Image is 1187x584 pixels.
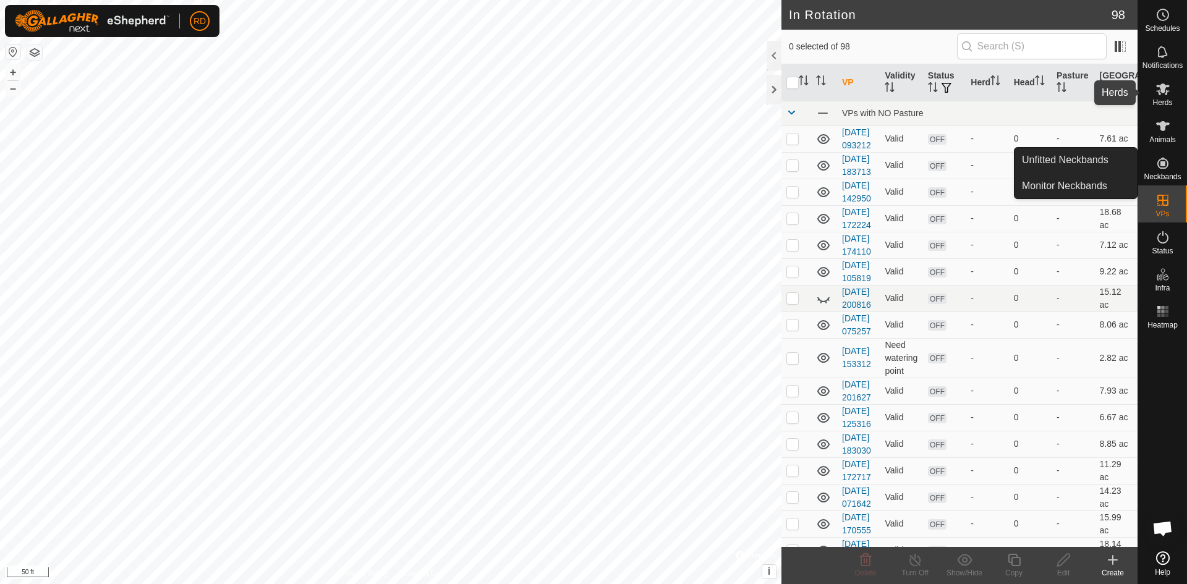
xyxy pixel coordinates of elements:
span: Heatmap [1147,321,1178,329]
td: Need watering point [880,338,922,378]
span: Schedules [1145,25,1180,32]
a: [DATE] 065516 [842,539,871,562]
td: 0 [1009,125,1052,152]
td: Valid [880,311,922,338]
a: [DATE] 201627 [842,379,871,402]
td: 15.12 ac [1095,285,1138,311]
a: [DATE] 142950 [842,180,871,203]
a: Unfitted Neckbands [1015,148,1137,172]
span: Neckbands [1144,173,1181,180]
span: VPs [1155,210,1169,218]
span: Help [1155,569,1170,576]
a: [DATE] 153312 [842,346,871,369]
a: Open chat [1144,510,1181,547]
td: - [1052,457,1094,484]
a: [DATE] 183713 [842,154,871,177]
td: 7.93 ac [1095,378,1138,404]
td: - [1052,232,1094,258]
a: [DATE] 172224 [842,207,871,230]
span: i [768,566,770,577]
th: Head [1009,64,1052,101]
p-sorticon: Activate to sort [1057,84,1066,94]
a: [DATE] 170555 [842,512,871,535]
td: Valid [880,125,922,152]
td: 15.99 ac [1095,510,1138,537]
td: 9.22 ac [1095,258,1138,285]
div: Turn Off [890,567,940,578]
div: - [971,544,1003,557]
div: - [971,464,1003,477]
td: Valid [880,537,922,564]
td: 0 [1009,285,1052,311]
td: Valid [880,510,922,537]
td: 6.67 ac [1095,404,1138,431]
td: - [1052,378,1094,404]
td: - [1052,431,1094,457]
td: - [1052,510,1094,537]
span: OFF [928,493,947,503]
td: 0 [1009,338,1052,378]
span: OFF [928,466,947,476]
td: 7.61 ac [1095,125,1138,152]
td: 14.23 ac [1095,484,1138,510]
td: - [1052,258,1094,285]
td: - [1052,311,1094,338]
div: Create [1088,567,1138,578]
a: Help [1138,546,1187,581]
div: Show/Hide [940,567,989,578]
a: [DATE] 183030 [842,433,871,455]
a: [DATE] 172717 [842,459,871,482]
div: - [971,438,1003,451]
td: - [1052,125,1094,152]
div: - [971,239,1003,252]
th: VP [837,64,880,101]
span: OFF [928,214,947,224]
td: 0 [1009,232,1052,258]
td: Valid [880,484,922,510]
td: - [1052,537,1094,564]
div: - [971,318,1003,331]
td: 7.12 ac [1095,232,1138,258]
a: [DATE] 105819 [842,260,871,283]
h2: In Rotation [789,7,1112,22]
span: OFF [928,161,947,171]
td: Valid [880,179,922,205]
td: Valid [880,258,922,285]
div: Copy [989,567,1039,578]
td: 8.06 ac [1095,311,1138,338]
button: + [6,65,20,80]
td: Valid [880,205,922,232]
a: Contact Us [403,568,440,579]
a: Monitor Neckbands [1015,174,1137,198]
a: [DATE] 075257 [842,313,871,336]
td: 0 [1009,378,1052,404]
span: OFF [928,320,947,331]
td: - [1052,205,1094,232]
td: Valid [880,378,922,404]
td: 0 [1009,457,1052,484]
span: OFF [928,294,947,304]
a: [DATE] 200816 [842,287,871,310]
span: Notifications [1142,62,1183,69]
div: - [971,185,1003,198]
span: RD [194,15,206,28]
td: 0 [1009,537,1052,564]
td: 0 [1009,258,1052,285]
td: 18.68 ac [1095,205,1138,232]
span: OFF [928,413,947,423]
td: 0 [1009,179,1052,205]
span: Herds [1152,99,1172,106]
p-sorticon: Activate to sort [885,84,895,94]
p-sorticon: Activate to sort [1035,77,1045,87]
td: 0 [1009,484,1052,510]
th: Status [923,64,966,101]
div: Edit [1039,567,1088,578]
td: 8.85 ac [1095,431,1138,457]
td: 0 [1009,431,1052,457]
div: - [971,384,1003,397]
span: OFF [928,240,947,251]
span: 98 [1112,6,1125,24]
div: - [971,265,1003,278]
